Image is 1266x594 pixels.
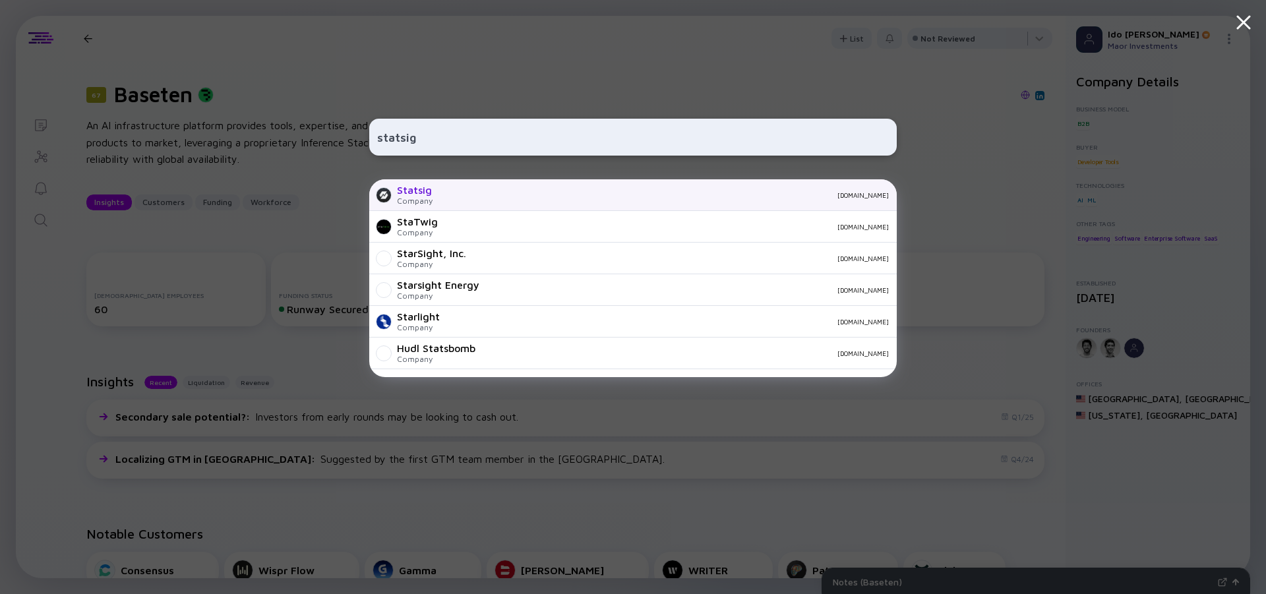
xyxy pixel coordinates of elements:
div: [DOMAIN_NAME] [477,254,889,262]
div: Company [397,196,433,206]
div: SmartSign [397,374,448,386]
div: StaTwig [397,216,438,227]
div: StarSight, Inc. [397,247,466,259]
div: [DOMAIN_NAME] [486,349,889,357]
div: Hudl Statsbomb [397,342,475,354]
div: [DOMAIN_NAME] [448,223,889,231]
div: [DOMAIN_NAME] [490,286,889,294]
div: [DOMAIN_NAME] [450,318,889,326]
div: Company [397,227,438,237]
div: Company [397,259,466,269]
div: [DOMAIN_NAME] [443,191,889,199]
div: Company [397,322,440,332]
div: Statsig [397,184,433,196]
div: Company [397,291,479,301]
div: Starsight Energy [397,279,479,291]
input: Search Company or Investor... [377,125,889,149]
div: Starlight [397,311,440,322]
div: Company [397,354,475,364]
